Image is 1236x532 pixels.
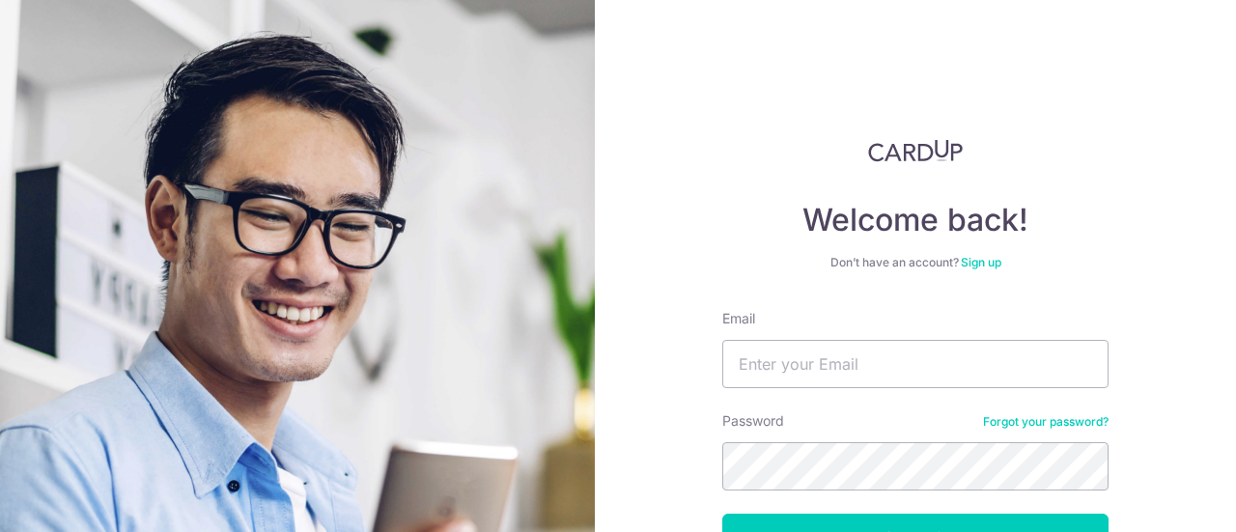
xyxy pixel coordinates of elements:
[722,255,1109,270] div: Don’t have an account?
[722,411,784,431] label: Password
[868,139,963,162] img: CardUp Logo
[961,255,1001,269] a: Sign up
[722,340,1109,388] input: Enter your Email
[722,201,1109,239] h4: Welcome back!
[983,414,1109,430] a: Forgot your password?
[722,309,755,328] label: Email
